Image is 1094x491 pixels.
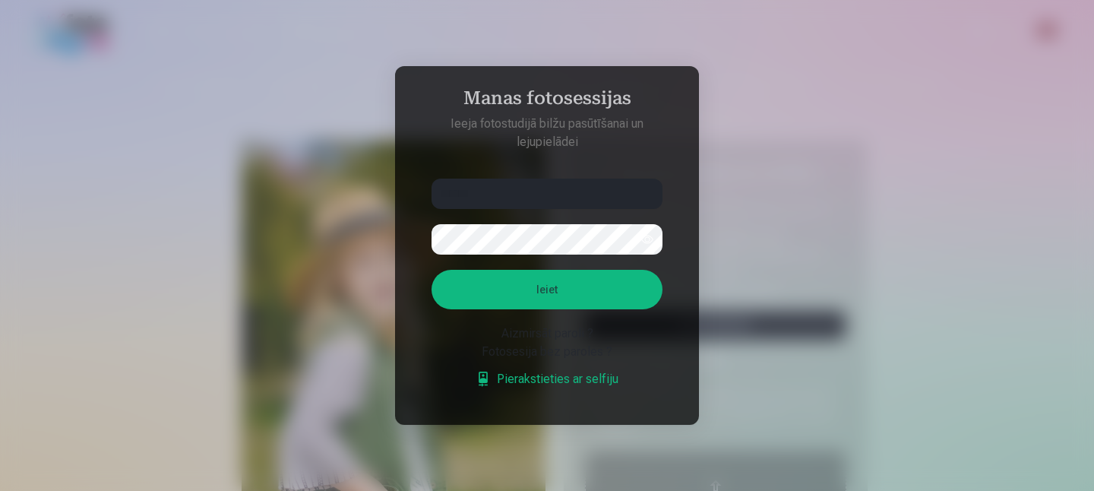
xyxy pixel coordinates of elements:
[432,325,662,343] div: Aizmirsāt paroli ?
[432,343,662,361] div: Fotosesija bez paroles ?
[416,115,678,151] p: Ieeja fotostudijā bilžu pasūtīšanai un lejupielādei
[416,87,678,115] h4: Manas fotosessijas
[476,370,618,388] a: Pierakstieties ar selfiju
[432,270,662,309] button: Ieiet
